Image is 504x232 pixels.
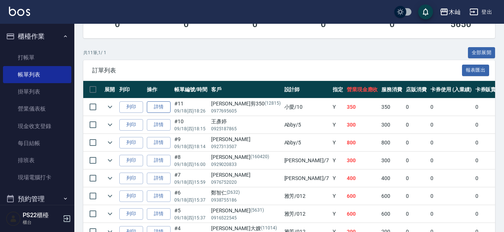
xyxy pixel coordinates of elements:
[104,173,116,184] button: expand row
[251,153,269,161] p: (160420)
[103,81,117,98] th: 展開
[145,81,172,98] th: 操作
[429,152,474,169] td: 0
[211,118,281,125] div: 王彥婷
[3,100,71,117] a: 營業儀表板
[6,211,21,226] img: Person
[104,101,116,112] button: expand row
[282,205,331,223] td: 雅芳 /012
[174,161,207,168] p: 09/18 (四) 16:00
[251,207,264,215] p: (5631)
[172,187,209,205] td: #6
[172,134,209,151] td: #9
[147,208,171,220] a: 詳情
[379,205,404,223] td: 600
[282,98,331,116] td: 小愛 /10
[3,49,71,66] a: 打帳單
[104,208,116,219] button: expand row
[227,189,240,197] p: (2632)
[404,98,429,116] td: 0
[3,152,71,169] a: 排班表
[9,7,30,16] img: Logo
[119,101,143,113] button: 列印
[172,205,209,223] td: #5
[3,27,71,46] button: 櫃檯作業
[468,47,495,59] button: 全部展開
[379,98,404,116] td: 350
[466,5,495,19] button: 登出
[119,208,143,220] button: 列印
[211,171,281,179] div: [PERSON_NAME]
[211,207,281,215] div: [PERSON_NAME]
[211,108,281,114] p: 0977695605
[379,134,404,151] td: 800
[211,153,281,161] div: [PERSON_NAME]
[282,187,331,205] td: 雅芳 /012
[429,98,474,116] td: 0
[174,215,207,221] p: 09/18 (四) 15:37
[404,116,429,134] td: 0
[418,4,433,19] button: save
[23,212,61,219] h5: PS22櫃檯
[3,118,71,135] a: 現金收支登錄
[282,170,331,187] td: [PERSON_NAME] /7
[379,116,404,134] td: 300
[23,219,61,226] p: 櫃台
[211,100,281,108] div: [PERSON_NAME]剪350
[450,19,471,29] h3: 5650
[174,125,207,132] p: 09/18 (四) 18:15
[345,116,380,134] td: 300
[449,7,461,17] div: 木屾
[404,170,429,187] td: 0
[104,190,116,202] button: expand row
[345,187,380,205] td: 600
[172,152,209,169] td: #8
[147,101,171,113] a: 詳情
[331,152,345,169] td: Y
[404,205,429,223] td: 0
[147,173,171,184] a: 詳情
[462,66,490,73] a: 報表匯出
[211,135,281,143] div: [PERSON_NAME]
[92,67,462,74] span: 訂單列表
[209,81,282,98] th: 客戶
[321,19,326,29] h3: 0
[331,116,345,134] td: Y
[379,187,404,205] td: 600
[174,143,207,150] p: 09/18 (四) 18:14
[331,134,345,151] td: Y
[404,134,429,151] td: 0
[379,170,404,187] td: 400
[379,81,404,98] th: 服務消費
[3,169,71,186] a: 現場電腦打卡
[211,161,281,168] p: 0929020833
[345,98,380,116] td: 350
[119,119,143,131] button: 列印
[211,197,281,203] p: 0938755186
[345,81,380,98] th: 營業現金應收
[119,155,143,166] button: 列印
[331,98,345,116] td: Y
[119,190,143,202] button: 列印
[437,4,463,20] button: 木屾
[345,205,380,223] td: 600
[3,66,71,83] a: 帳單列表
[3,83,71,100] a: 掛單列表
[404,187,429,205] td: 0
[174,179,207,186] p: 09/18 (四) 15:59
[331,205,345,223] td: Y
[404,152,429,169] td: 0
[172,81,209,98] th: 帳單編號/時間
[282,152,331,169] td: [PERSON_NAME] /7
[83,49,106,56] p: 共 11 筆, 1 / 1
[115,19,120,29] h3: 0
[119,173,143,184] button: 列印
[211,215,281,221] p: 0916522545
[184,19,189,29] h3: 0
[462,65,490,76] button: 報表匯出
[429,170,474,187] td: 0
[174,197,207,203] p: 09/18 (四) 15:37
[211,179,281,186] p: 0976752020
[174,108,207,114] p: 09/18 (四) 18:26
[429,187,474,205] td: 0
